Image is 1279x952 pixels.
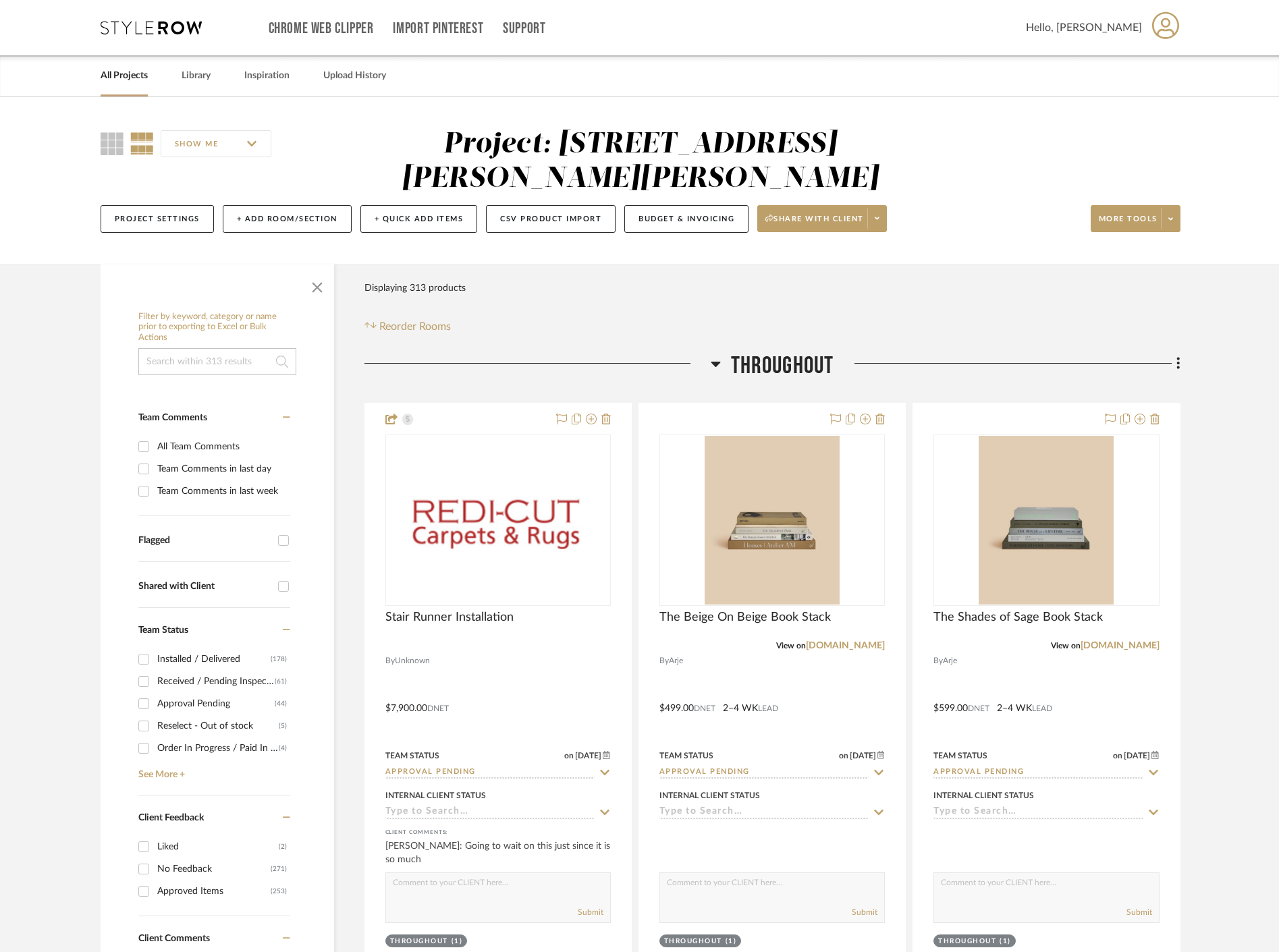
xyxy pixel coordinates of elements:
span: [DATE] [848,751,877,760]
div: [PERSON_NAME]: Going to wait on this just since it is so much [385,839,611,866]
span: The Shades of Sage Book Stack [933,610,1103,625]
button: More tools [1091,205,1180,232]
div: Team Status [933,750,987,762]
span: on [564,752,574,760]
img: The Beige On Beige Book Stack [705,436,840,605]
input: Type to Search… [385,766,595,779]
img: Stair Runner Installation [387,480,609,560]
a: Library [182,67,211,85]
button: Submit [1126,906,1152,918]
a: All Projects [101,67,148,85]
div: Team Comments in last week [157,480,287,502]
a: [DOMAIN_NAME] [1081,641,1160,650]
button: Reorder Rooms [364,318,452,335]
input: Type to Search… [933,806,1143,819]
div: Team Status [659,750,713,762]
div: Team Status [385,750,439,762]
div: (61) [275,671,287,692]
div: Internal Client Status [659,789,760,802]
input: Search within 313 results [138,348,296,375]
div: (1) [1000,936,1011,947]
span: on [839,752,848,760]
a: [DOMAIN_NAME] [806,641,885,650]
span: Throughout [731,352,834,381]
button: + Quick Add Items [360,205,478,233]
span: Share with client [765,214,864,234]
span: [DATE] [1122,751,1151,760]
span: View on [776,642,806,650]
h6: Filter by keyword, category or name prior to exporting to Excel or Bulk Actions [138,312,296,343]
button: CSV Product Import [486,205,616,233]
button: + Add Room/Section [223,205,352,233]
div: Received / Pending Inspection [157,671,275,692]
div: (2) [279,836,287,858]
div: Approval Pending [157,693,275,715]
span: More tools [1099,214,1158,234]
button: Submit [852,906,877,918]
input: Type to Search… [385,806,595,819]
div: (44) [275,693,287,715]
div: Liked [157,836,279,858]
button: Share with client [757,205,887,232]
a: See More + [135,759,290,781]
img: The Shades of Sage Book Stack [979,436,1114,605]
span: Team Comments [138,413,207,422]
span: Unknown [395,654,430,667]
input: Type to Search… [659,806,869,819]
div: Throughout [664,936,722,947]
div: Reselect - Out of stock [157,715,279,737]
span: By [933,654,943,667]
div: (1) [452,936,463,947]
span: Hello, [PERSON_NAME] [1026,20,1142,36]
span: By [385,654,395,667]
span: [DATE] [574,751,603,760]
div: All Team Comments [157,436,287,457]
div: (1) [726,936,737,947]
span: By [659,654,669,667]
span: Team Status [138,625,188,635]
a: Inspiration [244,67,290,85]
button: Submit [578,906,603,918]
div: Order In Progress / Paid In Full w/ Freight, No Balance due [157,737,279,759]
span: Client Feedback [138,813,204,822]
span: Arje [943,654,957,667]
button: Budget & Invoicing [624,205,749,233]
div: (271) [271,858,287,880]
span: The Beige On Beige Book Stack [659,610,831,625]
input: Type to Search… [659,766,869,779]
button: Close [304,271,331,298]
span: Reorder Rooms [379,318,451,335]
div: Team Comments in last day [157,458,287,480]
div: Throughout [938,936,996,947]
div: (5) [279,715,287,737]
div: No Feedback [157,858,271,880]
div: (4) [279,737,287,759]
input: Type to Search… [933,766,1143,779]
div: Internal Client Status [385,789,486,802]
a: Support [503,23,545,34]
span: Client Comments [138,934,210,943]
div: Internal Client Status [933,789,1034,802]
span: Stair Runner Installation [385,610,514,625]
span: Arje [669,654,683,667]
div: Flagged [138,535,271,547]
div: (178) [271,648,287,670]
span: on [1113,752,1122,760]
div: Displaying 313 products [364,275,466,302]
div: Project: [STREET_ADDRESS][PERSON_NAME][PERSON_NAME] [402,130,879,193]
div: Throughout [390,936,448,947]
a: Chrome Web Clipper [269,23,374,34]
div: Shared with Client [138,581,271,592]
span: View on [1051,642,1081,650]
a: Upload History [323,67,386,85]
div: (253) [271,880,287,902]
a: Import Pinterest [393,23,483,34]
div: Approved Items [157,880,271,902]
div: Installed / Delivered [157,648,271,670]
button: Project Settings [101,205,214,233]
